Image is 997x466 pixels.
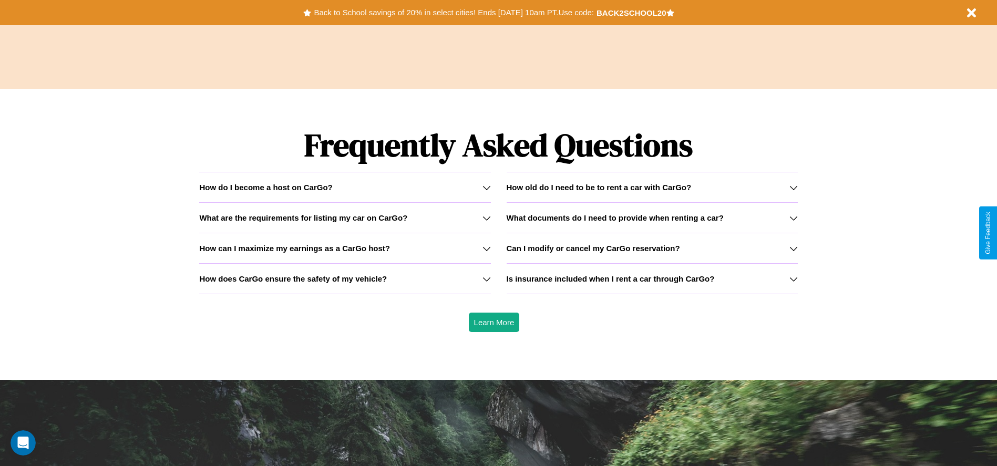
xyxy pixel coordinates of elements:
[199,118,797,172] h1: Frequently Asked Questions
[11,430,36,455] iframe: Intercom live chat
[507,274,715,283] h3: Is insurance included when I rent a car through CarGo?
[199,213,407,222] h3: What are the requirements for listing my car on CarGo?
[199,244,390,253] h3: How can I maximize my earnings as a CarGo host?
[199,274,387,283] h3: How does CarGo ensure the safety of my vehicle?
[507,244,680,253] h3: Can I modify or cancel my CarGo reservation?
[984,212,992,254] div: Give Feedback
[507,183,692,192] h3: How old do I need to be to rent a car with CarGo?
[507,213,724,222] h3: What documents do I need to provide when renting a car?
[311,5,596,20] button: Back to School savings of 20% in select cities! Ends [DATE] 10am PT.Use code:
[199,183,332,192] h3: How do I become a host on CarGo?
[469,313,520,332] button: Learn More
[597,8,666,17] b: BACK2SCHOOL20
